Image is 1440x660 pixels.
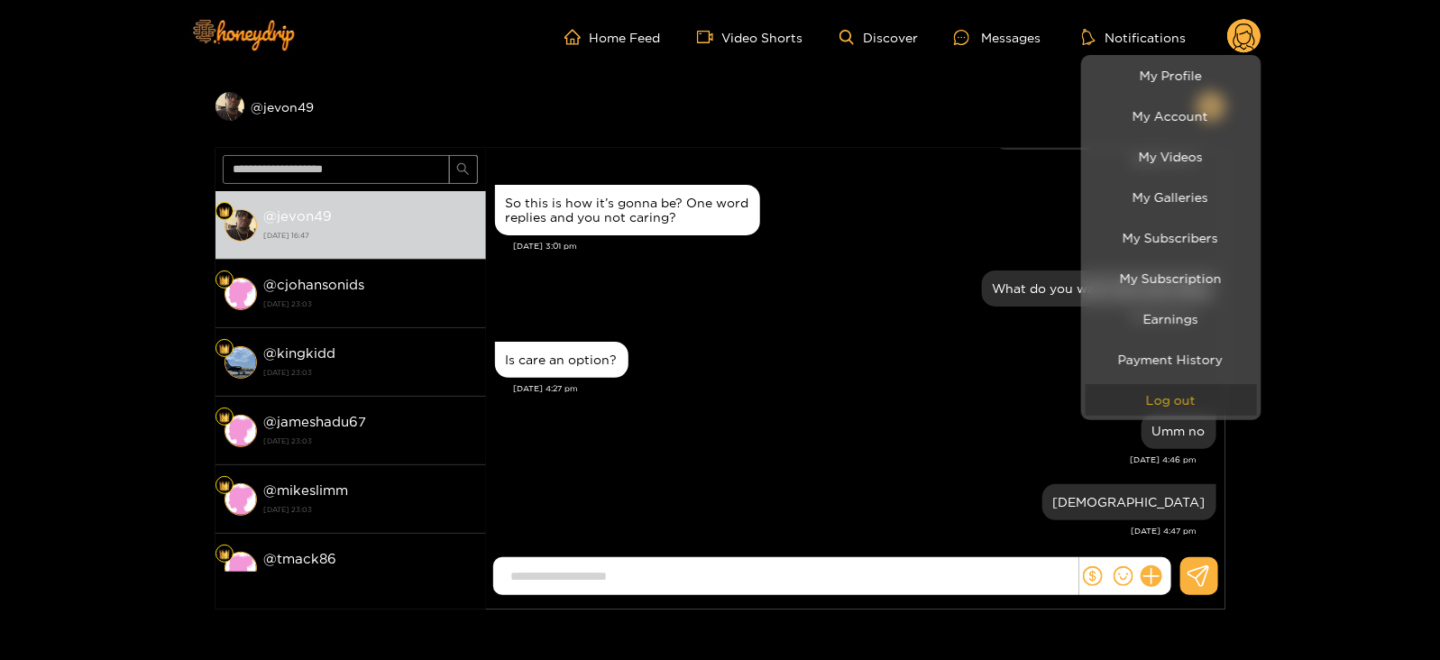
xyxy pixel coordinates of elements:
a: My Subscribers [1086,222,1257,253]
button: Log out [1086,384,1257,416]
a: Payment History [1086,344,1257,375]
a: My Videos [1086,141,1257,172]
a: My Galleries [1086,181,1257,213]
a: My Account [1086,100,1257,132]
a: Earnings [1086,303,1257,335]
a: My Profile [1086,60,1257,91]
a: My Subscription [1086,262,1257,294]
